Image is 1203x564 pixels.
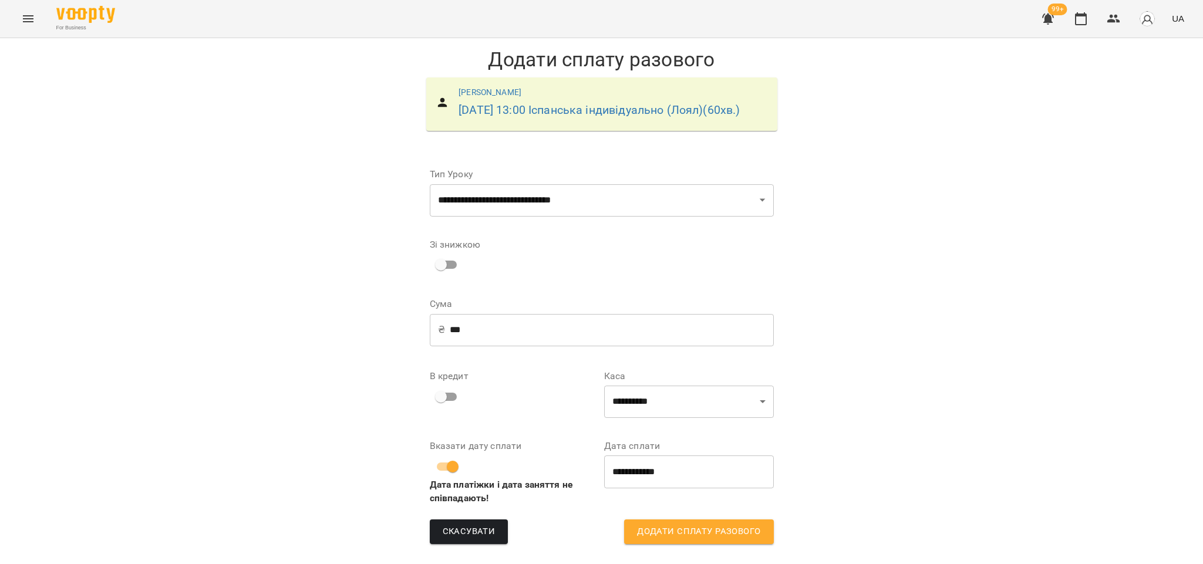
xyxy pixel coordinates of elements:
[1167,8,1189,29] button: UA
[430,441,599,451] label: Вказати дату сплати
[1172,12,1184,25] span: UA
[438,323,445,337] p: ₴
[637,524,760,539] span: Додати сплату разового
[443,524,496,539] span: Скасувати
[459,103,740,117] a: [DATE] 13:00 Іспанська індивідуально (Лоял)(60хв.)
[604,441,774,451] label: Дата сплати
[604,372,774,381] label: Каса
[624,519,773,544] button: Додати сплату разового
[1139,11,1155,27] img: avatar_s.png
[459,87,521,97] a: [PERSON_NAME]
[430,519,508,544] button: Скасувати
[420,48,783,72] h1: Додати сплату разового
[56,6,115,23] img: Voopty Logo
[430,240,480,249] label: Зі знижкою
[14,5,42,33] button: Menu
[430,478,599,505] b: Дата платіжки і дата заняття не співпадають!
[430,299,774,309] label: Сума
[430,372,599,381] label: В кредит
[1048,4,1067,15] span: 99+
[56,24,115,32] span: For Business
[430,170,774,179] label: Тип Уроку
